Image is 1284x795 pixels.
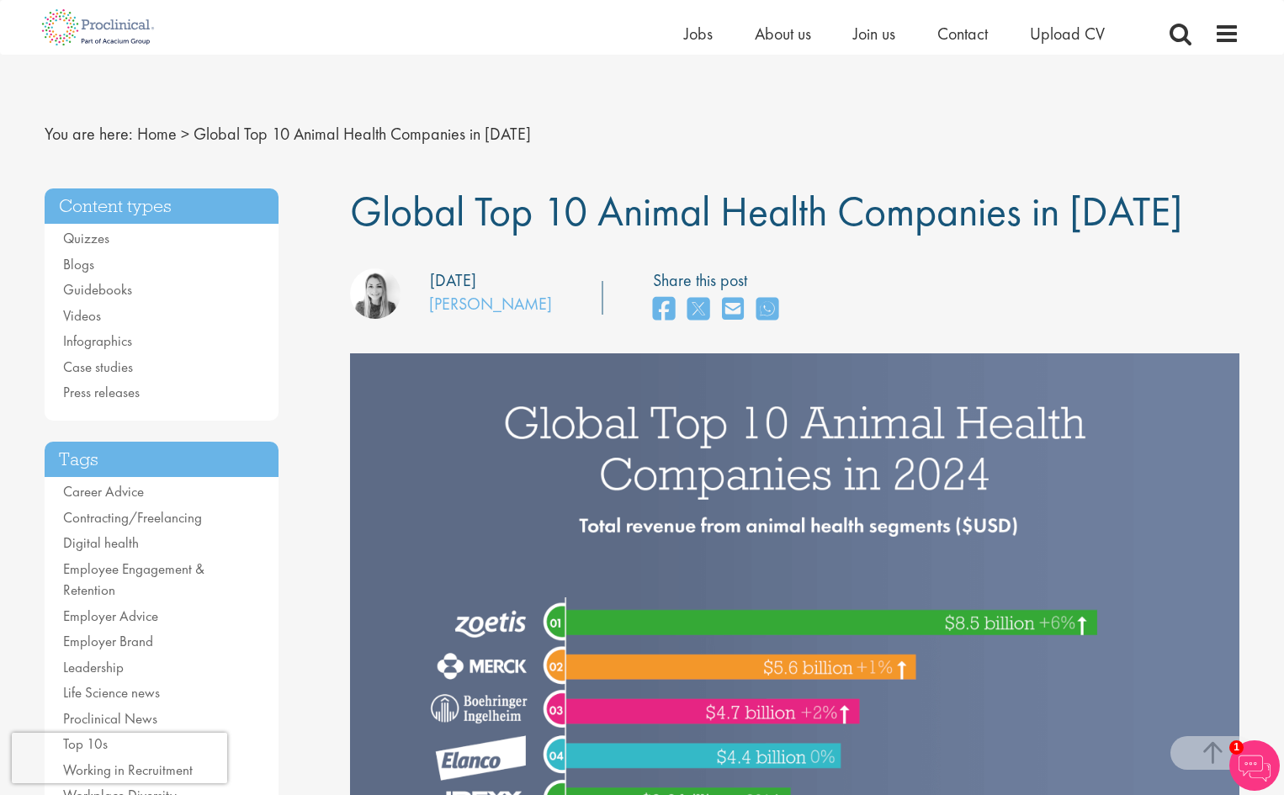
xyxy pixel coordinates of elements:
[45,188,279,225] h3: Content types
[722,292,744,328] a: share on email
[63,229,109,247] a: Quizzes
[63,508,202,527] a: Contracting/Freelancing
[194,123,531,145] span: Global Top 10 Animal Health Companies in [DATE]
[63,482,144,501] a: Career Advice
[63,358,133,376] a: Case studies
[63,533,139,552] a: Digital health
[653,268,787,293] label: Share this post
[45,123,133,145] span: You are here:
[63,709,157,728] a: Proclinical News
[63,255,94,273] a: Blogs
[853,23,895,45] a: Join us
[937,23,988,45] a: Contact
[429,293,552,315] a: [PERSON_NAME]
[756,292,778,328] a: share on whats app
[63,559,204,600] a: Employee Engagement & Retention
[350,184,1182,238] span: Global Top 10 Animal Health Companies in [DATE]
[350,268,401,319] img: Hannah Burke
[45,442,279,478] h3: Tags
[63,280,132,299] a: Guidebooks
[181,123,189,145] span: >
[1030,23,1105,45] a: Upload CV
[1229,740,1244,755] span: 1
[430,268,476,293] div: [DATE]
[684,23,713,45] a: Jobs
[63,683,160,702] a: Life Science news
[63,331,132,350] a: Infographics
[63,607,158,625] a: Employer Advice
[63,632,153,650] a: Employer Brand
[63,658,124,676] a: Leadership
[63,383,140,401] a: Press releases
[755,23,811,45] a: About us
[137,123,177,145] a: breadcrumb link
[12,733,227,783] iframe: reCAPTCHA
[1229,740,1280,791] img: Chatbot
[687,292,709,328] a: share on twitter
[63,306,101,325] a: Videos
[653,292,675,328] a: share on facebook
